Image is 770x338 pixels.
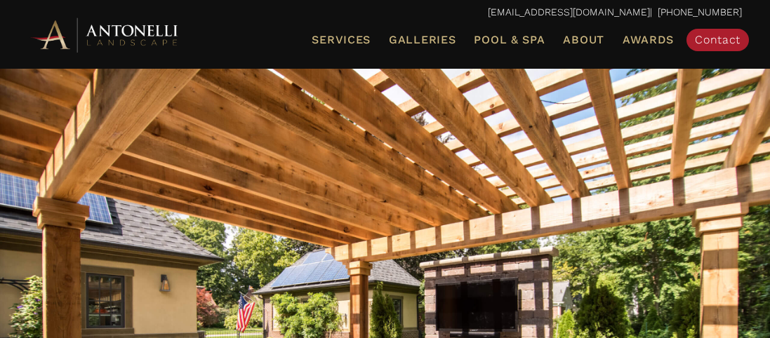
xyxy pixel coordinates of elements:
[312,34,371,46] span: Services
[306,31,376,49] a: Services
[389,33,456,46] span: Galleries
[563,34,604,46] span: About
[28,4,742,22] p: | [PHONE_NUMBER]
[468,31,550,49] a: Pool & Spa
[617,31,679,49] a: Awards
[28,15,182,54] img: Antonelli Horizontal Logo
[557,31,610,49] a: About
[488,6,650,18] a: [EMAIL_ADDRESS][DOMAIN_NAME]
[686,29,749,51] a: Contact
[623,33,674,46] span: Awards
[695,33,741,46] span: Contact
[474,33,545,46] span: Pool & Spa
[383,31,461,49] a: Galleries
